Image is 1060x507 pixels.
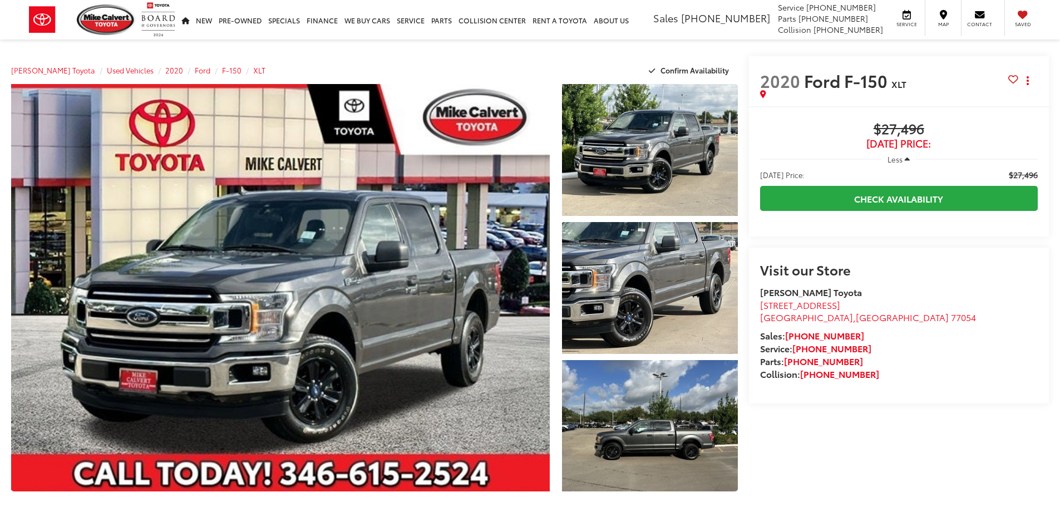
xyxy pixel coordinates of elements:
[760,262,1038,277] h2: Visit our Store
[760,329,864,342] strong: Sales:
[778,24,811,35] span: Collision
[562,84,738,216] a: Expand Photo 1
[1027,76,1029,85] span: dropdown dots
[760,68,800,92] span: 2020
[643,61,738,80] button: Confirm Availability
[760,286,862,298] strong: [PERSON_NAME] Toyota
[778,2,804,13] span: Service
[760,138,1038,149] span: [DATE] Price:
[806,2,876,13] span: [PHONE_NUMBER]
[760,298,976,324] a: [STREET_ADDRESS] [GEOGRAPHIC_DATA],[GEOGRAPHIC_DATA] 77054
[760,121,1038,138] span: $27,496
[77,4,136,35] img: Mike Calvert Toyota
[792,342,871,355] a: [PHONE_NUMBER]
[888,154,903,164] span: Less
[785,329,864,342] a: [PHONE_NUMBER]
[195,65,210,75] a: Ford
[778,13,796,24] span: Parts
[562,360,738,492] a: Expand Photo 3
[894,21,919,28] span: Service
[760,367,879,380] strong: Collision:
[562,222,738,354] a: Expand Photo 2
[800,367,879,380] a: [PHONE_NUMBER]
[222,65,241,75] a: F-150
[804,68,891,92] span: Ford F-150
[760,311,976,323] span: ,
[931,21,955,28] span: Map
[882,149,915,169] button: Less
[653,11,678,25] span: Sales
[560,82,739,217] img: 2020 Ford F-150 XLT
[760,186,1038,211] a: Check Availability
[107,65,154,75] a: Used Vehicles
[760,342,871,355] strong: Service:
[660,65,729,75] span: Confirm Availability
[681,11,770,25] span: [PHONE_NUMBER]
[1009,169,1038,180] span: $27,496
[11,84,550,491] a: Expand Photo 0
[1010,21,1035,28] span: Saved
[560,220,739,355] img: 2020 Ford F-150 XLT
[784,355,863,367] a: [PHONE_NUMBER]
[1018,71,1038,90] button: Actions
[814,24,883,35] span: [PHONE_NUMBER]
[165,65,183,75] a: 2020
[6,82,555,494] img: 2020 Ford F-150 XLT
[967,21,992,28] span: Contact
[798,13,868,24] span: [PHONE_NUMBER]
[760,311,853,323] span: [GEOGRAPHIC_DATA]
[760,169,805,180] span: [DATE] Price:
[856,311,949,323] span: [GEOGRAPHIC_DATA]
[253,65,265,75] a: XLT
[891,77,906,90] span: XLT
[11,65,95,75] a: [PERSON_NAME] Toyota
[760,298,840,311] span: [STREET_ADDRESS]
[951,311,976,323] span: 77054
[760,355,863,367] strong: Parts:
[560,358,739,493] img: 2020 Ford F-150 XLT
